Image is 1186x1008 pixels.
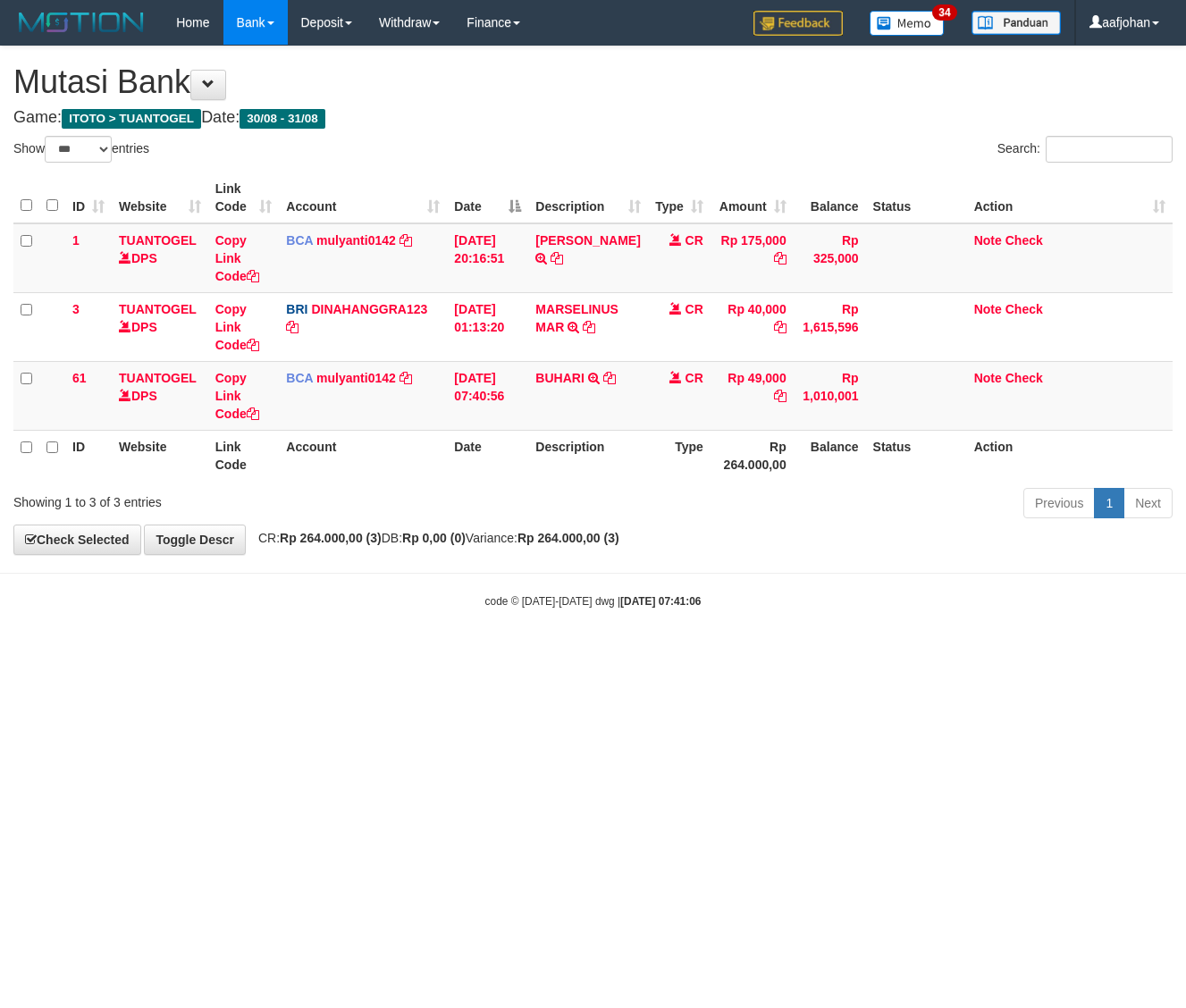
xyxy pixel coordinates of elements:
[286,371,313,385] span: BCA
[686,302,703,316] span: CR
[794,430,866,481] th: Balance
[535,233,640,248] a: [PERSON_NAME]
[240,109,325,129] span: 30/08 - 31/08
[119,302,197,316] a: TUANTOGEL
[316,371,396,385] a: mulyanti0142
[112,361,208,430] td: DPS
[974,371,1002,385] a: Note
[972,11,1061,35] img: panduan.png
[686,233,703,248] span: CR
[794,292,866,361] td: Rp 1,615,596
[13,109,1173,127] h4: Game: Date:
[517,531,619,545] strong: Rp 264.000,00 (3)
[215,233,259,283] a: Copy Link Code
[870,11,945,36] img: Button%20Memo.svg
[997,136,1173,163] label: Search:
[280,531,382,545] strong: Rp 264.000,00 (3)
[13,525,141,555] a: Check Selected
[447,361,528,430] td: [DATE] 07:40:56
[13,486,481,511] div: Showing 1 to 3 of 3 entries
[447,292,528,361] td: [DATE] 01:13:20
[967,430,1173,481] th: Action
[13,9,149,36] img: MOTION_logo.png
[286,302,307,316] span: BRI
[316,233,396,248] a: mulyanti0142
[208,430,280,481] th: Link Code
[1023,488,1095,518] a: Previous
[648,430,711,481] th: Type
[447,430,528,481] th: Date
[528,172,647,223] th: Description: activate to sort column ascending
[535,302,618,334] a: MARSELINUS MAR
[208,172,280,223] th: Link Code: activate to sort column ascending
[402,531,466,545] strong: Rp 0,00 (0)
[535,371,584,385] a: BUHARI
[794,172,866,223] th: Balance
[215,302,259,352] a: Copy Link Code
[1005,371,1043,385] a: Check
[620,595,701,608] strong: [DATE] 07:41:06
[967,172,1173,223] th: Action: activate to sort column ascending
[286,320,299,334] a: Copy DINAHANGGRA123 to clipboard
[686,371,703,385] span: CR
[974,233,1002,248] a: Note
[400,371,412,385] a: Copy mulyanti0142 to clipboard
[711,292,794,361] td: Rp 40,000
[711,430,794,481] th: Rp 264.000,00
[215,371,259,421] a: Copy Link Code
[249,531,619,545] span: CR: DB: Variance:
[1123,488,1173,518] a: Next
[866,172,967,223] th: Status
[866,430,967,481] th: Status
[72,233,80,248] span: 1
[551,251,563,265] a: Copy JAJA JAHURI to clipboard
[13,136,149,163] label: Show entries
[485,595,702,608] small: code © [DATE]-[DATE] dwg |
[794,361,866,430] td: Rp 1,010,001
[447,223,528,293] td: [DATE] 20:16:51
[13,64,1173,100] h1: Mutasi Bank
[279,430,447,481] th: Account
[311,302,427,316] a: DINAHANGGRA123
[279,172,447,223] th: Account: activate to sort column ascending
[711,172,794,223] th: Amount: activate to sort column ascending
[774,320,786,334] a: Copy Rp 40,000 to clipboard
[711,223,794,293] td: Rp 175,000
[45,136,112,163] select: Showentries
[400,233,412,248] a: Copy mulyanti0142 to clipboard
[447,172,528,223] th: Date: activate to sort column descending
[932,4,956,21] span: 34
[648,172,711,223] th: Type: activate to sort column ascending
[72,371,87,385] span: 61
[794,223,866,293] td: Rp 325,000
[1094,488,1124,518] a: 1
[1005,302,1043,316] a: Check
[774,251,786,265] a: Copy Rp 175,000 to clipboard
[65,172,112,223] th: ID: activate to sort column ascending
[119,371,197,385] a: TUANTOGEL
[112,430,208,481] th: Website
[144,525,246,555] a: Toggle Descr
[711,361,794,430] td: Rp 49,000
[112,223,208,293] td: DPS
[119,233,197,248] a: TUANTOGEL
[974,302,1002,316] a: Note
[62,109,201,129] span: ITOTO > TUANTOGEL
[774,389,786,403] a: Copy Rp 49,000 to clipboard
[112,172,208,223] th: Website: activate to sort column ascending
[286,233,313,248] span: BCA
[72,302,80,316] span: 3
[753,11,843,36] img: Feedback.jpg
[603,371,616,385] a: Copy BUHARI to clipboard
[1005,233,1043,248] a: Check
[65,430,112,481] th: ID
[528,430,647,481] th: Description
[1046,136,1173,163] input: Search:
[112,292,208,361] td: DPS
[583,320,595,334] a: Copy MARSELINUS MAR to clipboard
